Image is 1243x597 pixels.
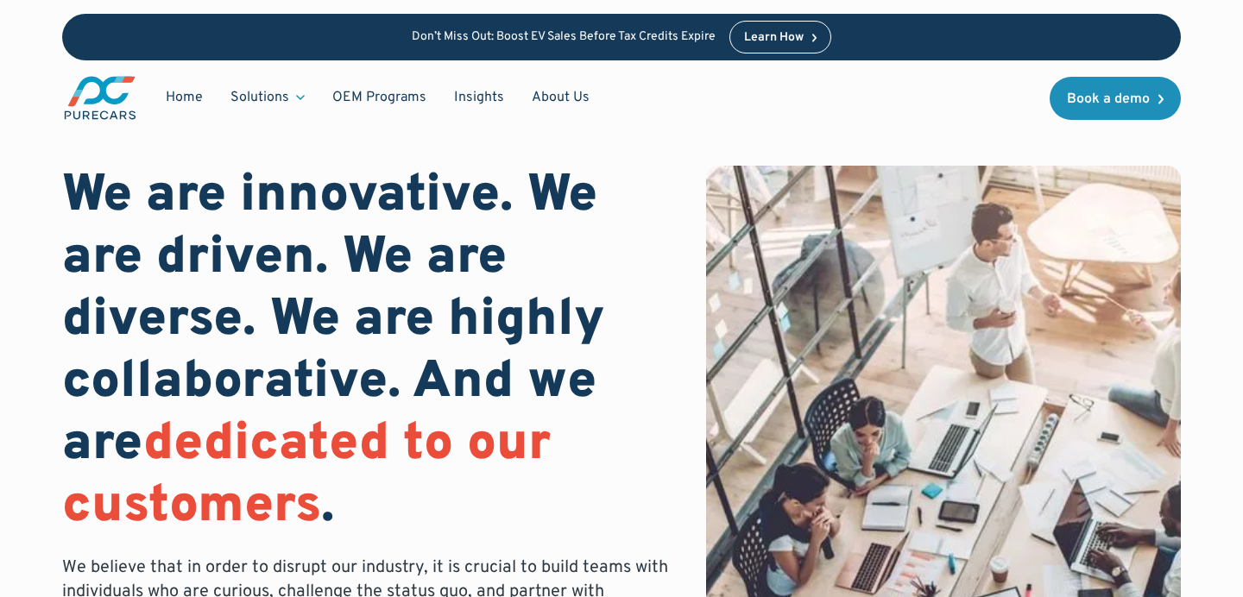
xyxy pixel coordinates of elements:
a: About Us [518,81,603,114]
span: dedicated to our customers [62,412,551,540]
div: Learn How [744,32,804,44]
a: Insights [440,81,518,114]
div: Solutions [230,88,289,107]
a: Book a demo [1050,77,1181,120]
a: main [62,74,138,122]
div: Solutions [217,81,319,114]
h1: We are innovative. We are driven. We are diverse. We are highly collaborative. And we are . [62,166,678,538]
a: Home [152,81,217,114]
p: Don’t Miss Out: Boost EV Sales Before Tax Credits Expire [412,30,716,45]
img: purecars logo [62,74,138,122]
a: Learn How [729,21,832,53]
a: OEM Programs [319,81,440,114]
div: Book a demo [1067,92,1150,106]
